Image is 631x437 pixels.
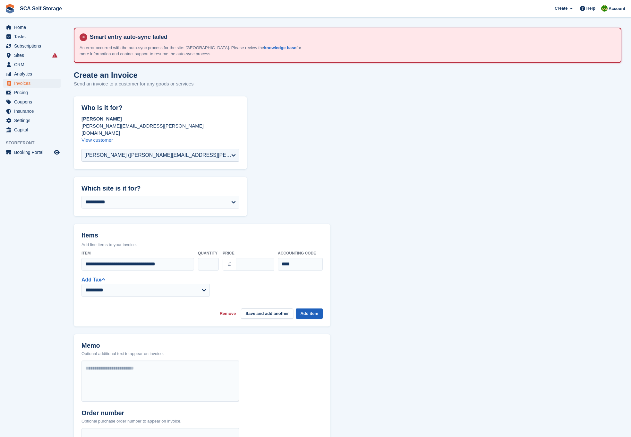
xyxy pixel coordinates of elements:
[14,107,53,116] span: Insurance
[17,3,64,14] a: SCA Self Storage
[81,342,164,349] h2: Memo
[74,80,194,88] p: Send an invoice to a customer for any goods or services
[3,32,61,41] a: menu
[198,250,219,256] label: Quantity
[3,79,61,88] a: menu
[586,5,595,12] span: Help
[278,250,323,256] label: Accounting code
[81,137,113,143] a: View customer
[14,148,53,157] span: Booking Portal
[81,242,323,248] p: Add line items to your invoice.
[3,69,61,78] a: menu
[3,125,61,134] a: menu
[241,308,293,319] button: Save and add another
[3,60,61,69] a: menu
[3,88,61,97] a: menu
[220,310,236,317] a: Remove
[14,88,53,97] span: Pricing
[14,60,53,69] span: CRM
[3,97,61,106] a: menu
[53,148,61,156] a: Preview store
[14,125,53,134] span: Capital
[81,104,239,111] h2: Who is it for?
[3,107,61,116] a: menu
[3,116,61,125] a: menu
[14,69,53,78] span: Analytics
[74,71,194,79] h1: Create an Invoice
[264,45,296,50] a: knowledge base
[609,5,625,12] span: Account
[81,185,239,192] h2: Which site is it for?
[81,250,194,256] label: Item
[81,418,181,424] p: Optional purchase order number to appear on invoice.
[3,23,61,32] a: menu
[80,45,304,57] p: An error occurred with the auto-sync process for the site: [GEOGRAPHIC_DATA]. Please review the f...
[81,122,239,137] p: [PERSON_NAME][EMAIL_ADDRESS][PERSON_NAME][DOMAIN_NAME]
[81,277,105,282] a: Add Tax
[6,140,64,146] span: Storefront
[14,116,53,125] span: Settings
[5,4,15,13] img: stora-icon-8386f47178a22dfd0bd8f6a31ec36ba5ce8667c1dd55bd0f319d3a0aa187defe.svg
[601,5,608,12] img: Sam Chapman
[14,32,53,41] span: Tasks
[14,23,53,32] span: Home
[14,79,53,88] span: Invoices
[52,53,57,58] i: Smart entry sync failures have occurred
[223,250,274,256] label: Price
[296,308,323,319] button: Add item
[84,151,231,159] div: [PERSON_NAME] ([PERSON_NAME][EMAIL_ADDRESS][PERSON_NAME][DOMAIN_NAME])
[14,41,53,50] span: Subscriptions
[81,115,239,122] p: [PERSON_NAME]
[14,97,53,106] span: Coupons
[3,51,61,60] a: menu
[555,5,567,12] span: Create
[14,51,53,60] span: Sites
[81,409,181,417] h2: Order number
[3,148,61,157] a: menu
[87,33,616,41] h4: Smart entry auto-sync failed
[81,351,164,357] p: Optional additional text to appear on invoice.
[81,232,323,240] h2: Items
[3,41,61,50] a: menu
